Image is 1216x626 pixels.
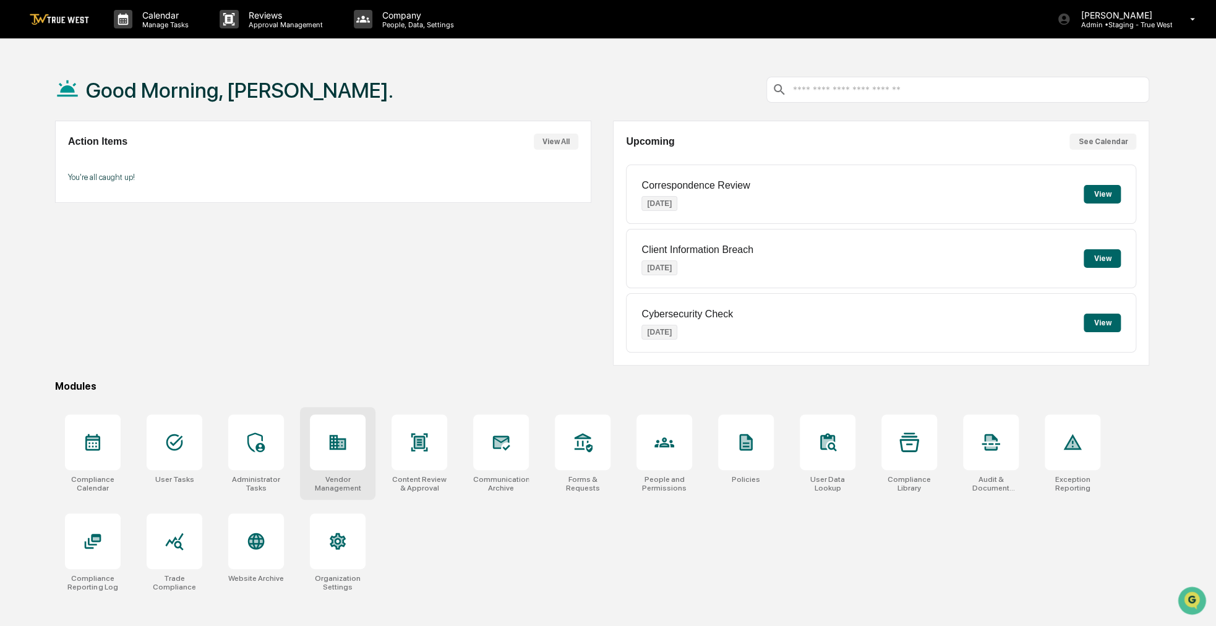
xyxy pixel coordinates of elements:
img: 8933085812038_c878075ebb4cc5468115_72.jpg [26,94,48,116]
div: Forms & Requests [555,475,610,492]
div: Vendor Management [310,475,366,492]
p: Admin • Staging - True West [1071,20,1172,29]
p: Approval Management [239,20,329,29]
h1: Good Morning, [PERSON_NAME]. [86,78,393,103]
span: [DATE] [109,168,135,178]
div: Administrator Tasks [228,475,284,492]
span: [PERSON_NAME] [38,168,100,178]
p: Cybersecurity Check [641,309,733,320]
img: logo [30,14,89,25]
img: 1746055101610-c473b297-6a78-478c-a979-82029cc54cd1 [12,94,35,116]
p: Client Information Breach [641,244,753,255]
div: Compliance Reporting Log [65,574,121,591]
div: Policies [732,475,760,484]
p: You're all caught up! [68,173,578,182]
div: 🗄️ [90,220,100,230]
p: [DATE] [641,260,677,275]
a: Powered byPylon [87,272,150,282]
button: Start new chat [210,98,225,113]
p: Manage Tasks [132,20,195,29]
div: People and Permissions [636,475,692,492]
a: 🖐️Preclearance [7,214,85,236]
button: View [1084,249,1121,268]
div: 🔎 [12,244,22,254]
span: Attestations [102,219,153,231]
div: Organization Settings [310,574,366,591]
span: Data Lookup [25,242,78,255]
h2: Action Items [68,136,127,147]
div: User Tasks [155,475,194,484]
div: Compliance Calendar [65,475,121,492]
button: View [1084,314,1121,332]
iframe: Open customer support [1176,585,1210,619]
button: View [1084,185,1121,204]
div: Start new chat [56,94,203,106]
button: See Calendar [1069,134,1136,150]
div: Website Archive [228,574,284,583]
p: Reviews [239,10,329,20]
button: See all [192,134,225,149]
p: How can we help? [12,25,225,45]
div: 🖐️ [12,220,22,230]
div: User Data Lookup [800,475,855,492]
img: Sigrid Alegria [12,156,32,176]
a: 🔎Data Lookup [7,238,83,260]
p: People, Data, Settings [372,20,460,29]
span: Preclearance [25,219,80,231]
span: • [103,168,107,178]
div: We're available if you need us! [56,106,170,116]
button: View All [534,134,578,150]
div: Communications Archive [473,475,529,492]
p: Company [372,10,460,20]
div: Compliance Library [881,475,937,492]
p: [DATE] [641,325,677,340]
h2: Upcoming [626,136,674,147]
div: Modules [55,380,1149,392]
div: Exception Reporting [1045,475,1100,492]
div: Audit & Document Logs [963,475,1019,492]
a: 🗄️Attestations [85,214,158,236]
p: Correspondence Review [641,180,750,191]
span: Pylon [123,273,150,282]
p: [DATE] [641,196,677,211]
div: Past conversations [12,137,83,147]
div: Content Review & Approval [392,475,447,492]
div: Trade Compliance [147,574,202,591]
p: [PERSON_NAME] [1071,10,1172,20]
p: Calendar [132,10,195,20]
